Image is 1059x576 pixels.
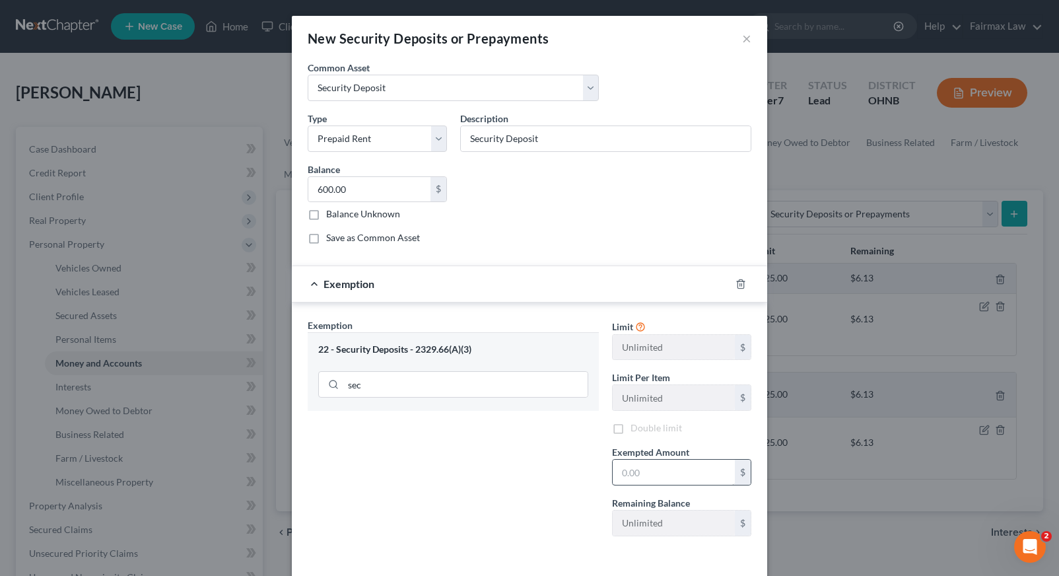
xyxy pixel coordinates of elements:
[735,385,751,410] div: $
[308,29,549,48] div: New Security Deposits or Prepayments
[612,321,633,332] span: Limit
[308,112,327,126] label: Type
[735,511,751,536] div: $
[318,343,588,356] div: 22 - Security Deposits - 2329.66(A)(3)
[735,335,751,360] div: $
[613,460,735,485] input: 0.00
[735,460,751,485] div: $
[1041,531,1052,542] span: 2
[613,511,735,536] input: --
[308,162,340,176] label: Balance
[324,277,374,290] span: Exemption
[343,372,588,397] input: Search exemption rules...
[308,61,370,75] label: Common Asset
[326,231,420,244] label: Save as Common Asset
[461,126,751,151] input: Describe...
[612,496,690,510] label: Remaining Balance
[1014,531,1046,563] iframe: Intercom live chat
[612,371,670,384] label: Limit Per Item
[326,207,400,221] label: Balance Unknown
[308,320,353,331] span: Exemption
[631,421,682,435] label: Double limit
[430,177,446,202] div: $
[613,335,735,360] input: --
[460,113,508,124] span: Description
[612,447,689,458] span: Exempted Amount
[613,385,735,410] input: --
[308,177,430,202] input: 0.00
[742,30,751,46] button: ×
